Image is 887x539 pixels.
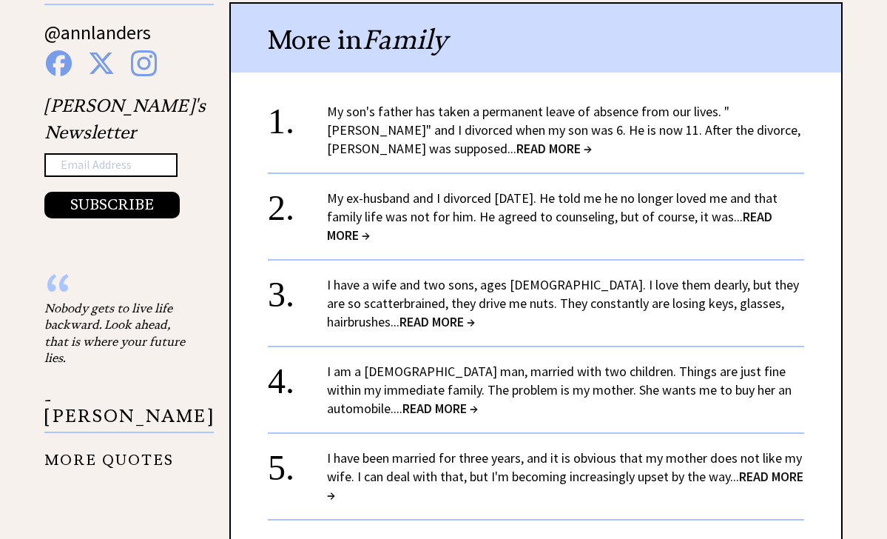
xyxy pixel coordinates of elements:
[268,275,327,303] div: 3.
[327,208,772,244] span: READ MORE →
[46,50,72,76] img: facebook%20blue.png
[44,93,206,218] div: [PERSON_NAME]'s Newsletter
[268,362,327,389] div: 4.
[516,140,592,157] span: READ MORE →
[88,50,115,76] img: x%20blue.png
[327,468,803,503] span: READ MORE →
[399,313,475,330] span: READ MORE →
[327,276,799,330] a: I have a wife and two sons, ages [DEMOGRAPHIC_DATA]. I love them dearly, but they are so scatterb...
[131,50,157,76] img: instagram%20blue.png
[44,192,180,218] button: SUBSCRIBE
[402,400,478,417] span: READ MORE →
[44,20,151,59] a: @annlanders
[327,103,800,157] a: My son's father has taken a permanent leave of absence from our lives. "[PERSON_NAME]" and I divo...
[268,449,327,476] div: 5.
[44,440,174,469] a: MORE QUOTES
[44,153,178,177] input: Email Address
[44,300,192,366] div: Nobody gets to live life backward. Look ahead, that is where your future lies.
[268,102,327,130] div: 1.
[362,23,448,56] span: Family
[44,285,192,300] div: “
[44,392,214,434] p: - [PERSON_NAME]
[327,363,792,417] a: I am a [DEMOGRAPHIC_DATA] man, married with two children. Things are just fine within my immediat...
[327,190,778,244] a: My ex-husband and I divorced [DATE]. He told me he no longer loved me and that family life was no...
[268,189,327,216] div: 2.
[231,4,841,73] div: More in
[327,449,803,503] a: I have been married for three years, and it is obvious that my mother does not like my wife. I ca...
